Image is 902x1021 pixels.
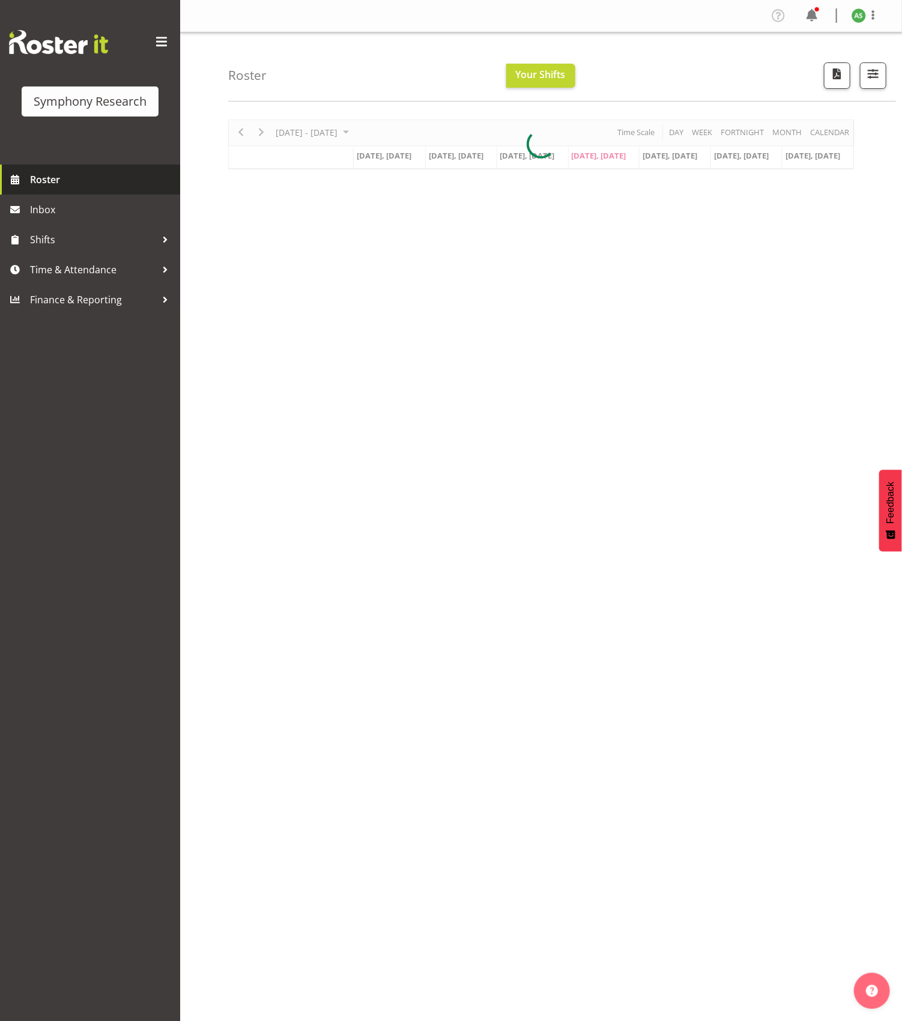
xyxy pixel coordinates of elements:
[30,231,156,249] span: Shifts
[30,171,174,189] span: Roster
[30,261,156,279] span: Time & Attendance
[860,62,886,89] button: Filter Shifts
[506,64,575,88] button: Your Shifts
[866,985,878,997] img: help-xxl-2.png
[852,8,866,23] img: ange-steiger11422.jpg
[516,68,566,81] span: Your Shifts
[34,92,147,111] div: Symphony Research
[30,291,156,309] span: Finance & Reporting
[885,482,896,524] span: Feedback
[30,201,174,219] span: Inbox
[824,62,850,89] button: Download a PDF of the roster according to the set date range.
[228,68,267,82] h4: Roster
[879,470,902,551] button: Feedback - Show survey
[9,30,108,54] img: Rosterit website logo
